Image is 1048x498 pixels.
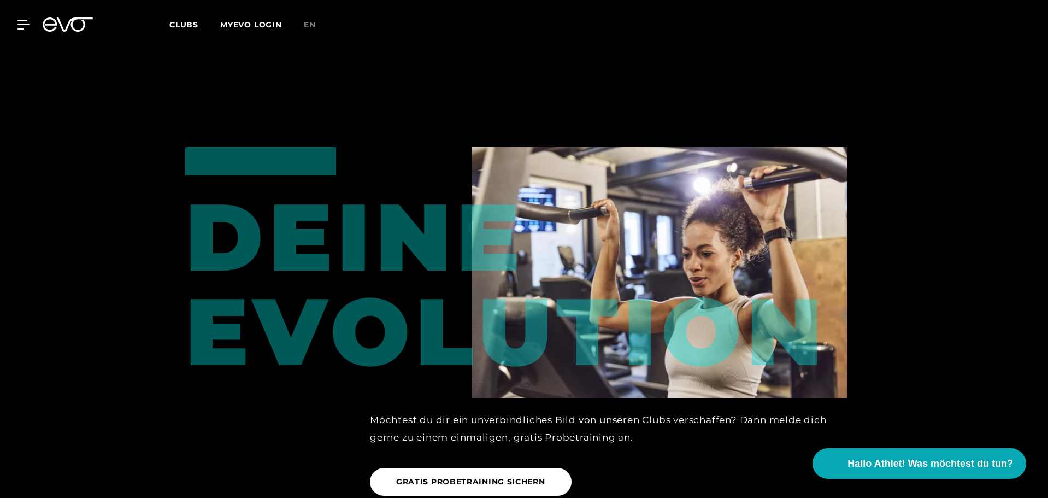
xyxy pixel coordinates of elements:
[169,19,220,30] a: Clubs
[220,20,282,30] a: MYEVO LOGIN
[370,411,847,447] div: Möchtest du dir ein unverbindliches Bild von unseren Clubs verschaffen? Dann melde dich gerne zu ...
[304,20,316,30] span: en
[847,456,1013,471] span: Hallo Athlet! Was möchtest du tun?
[304,19,329,31] a: en
[472,147,847,398] img: evofitness
[169,20,198,30] span: Clubs
[396,476,545,488] span: GRATIS PROBETRAINING SICHERN
[813,448,1026,479] button: Hallo Athlet! Was möchtest du tun?
[185,147,298,378] div: DEINE EVOLUTION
